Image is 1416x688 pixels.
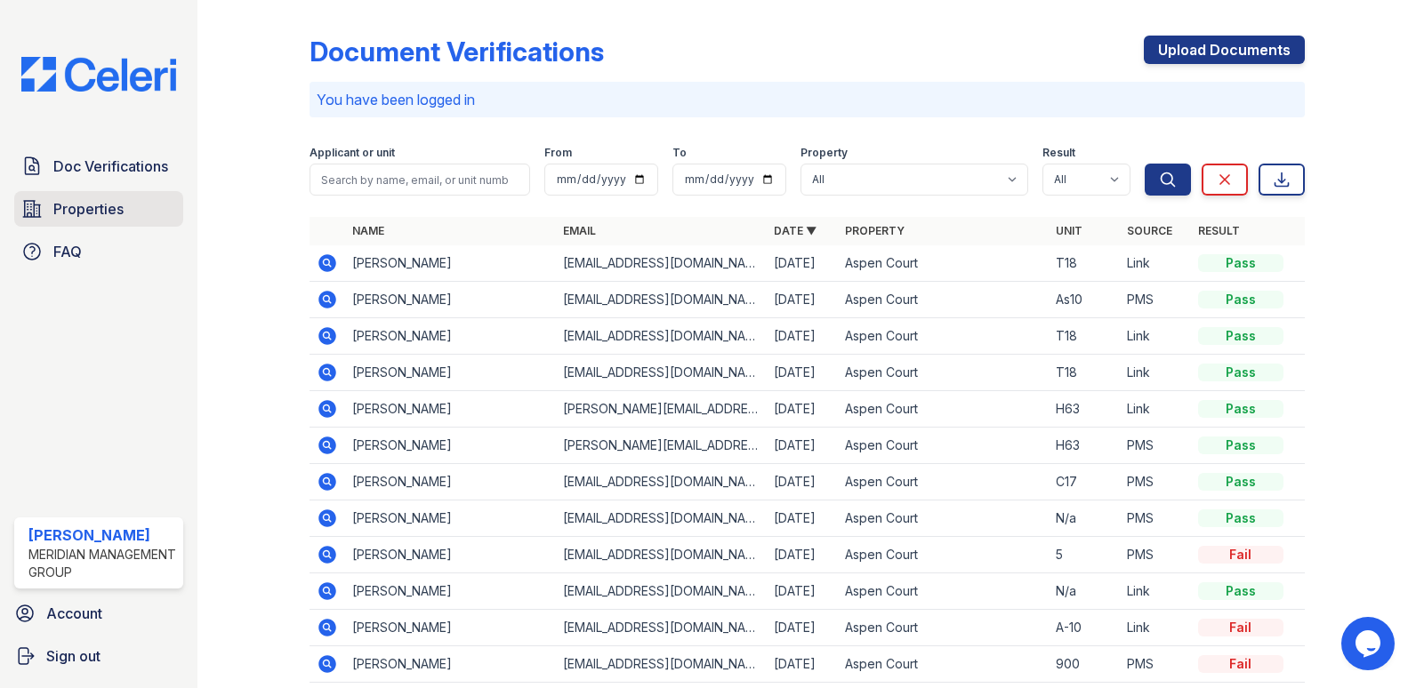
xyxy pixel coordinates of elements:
[767,537,838,573] td: [DATE]
[345,282,556,318] td: [PERSON_NAME]
[838,537,1049,573] td: Aspen Court
[845,224,905,237] a: Property
[1042,146,1075,160] label: Result
[767,428,838,464] td: [DATE]
[1198,327,1283,345] div: Pass
[774,224,817,237] a: Date ▼
[1049,610,1120,646] td: A-10
[1198,655,1283,673] div: Fail
[1120,646,1191,683] td: PMS
[767,610,838,646] td: [DATE]
[672,146,687,160] label: To
[1049,245,1120,282] td: T18
[345,537,556,573] td: [PERSON_NAME]
[46,603,102,624] span: Account
[28,524,176,546] div: [PERSON_NAME]
[345,646,556,683] td: [PERSON_NAME]
[1049,391,1120,428] td: H63
[556,646,767,683] td: [EMAIL_ADDRESS][DOMAIN_NAME]
[544,146,572,160] label: From
[1198,291,1283,308] div: Pass
[1120,282,1191,318] td: PMS
[1049,464,1120,500] td: C17
[767,355,838,391] td: [DATE]
[1198,224,1240,237] a: Result
[1049,282,1120,318] td: As10
[563,224,596,237] a: Email
[838,573,1049,610] td: Aspen Court
[838,282,1049,318] td: Aspen Court
[556,464,767,500] td: [EMAIL_ADDRESS][DOMAIN_NAME]
[1120,355,1191,391] td: Link
[345,464,556,500] td: [PERSON_NAME]
[556,573,767,610] td: [EMAIL_ADDRESS][DOMAIN_NAME]
[53,198,124,220] span: Properties
[1198,400,1283,418] div: Pass
[767,573,838,610] td: [DATE]
[310,36,604,68] div: Document Verifications
[556,391,767,428] td: [PERSON_NAME][EMAIL_ADDRESS][DOMAIN_NAME]
[352,224,384,237] a: Name
[1198,473,1283,491] div: Pass
[838,500,1049,537] td: Aspen Court
[7,638,190,674] a: Sign out
[767,500,838,537] td: [DATE]
[14,234,183,269] a: FAQ
[556,318,767,355] td: [EMAIL_ADDRESS][DOMAIN_NAME]
[556,610,767,646] td: [EMAIL_ADDRESS][DOMAIN_NAME]
[1120,391,1191,428] td: Link
[838,464,1049,500] td: Aspen Court
[1198,546,1283,564] div: Fail
[1120,610,1191,646] td: Link
[556,245,767,282] td: [EMAIL_ADDRESS][DOMAIN_NAME]
[1120,537,1191,573] td: PMS
[317,89,1298,110] p: You have been logged in
[1198,619,1283,636] div: Fail
[345,428,556,464] td: [PERSON_NAME]
[1198,436,1283,454] div: Pass
[1198,254,1283,272] div: Pass
[556,355,767,391] td: [EMAIL_ADDRESS][DOMAIN_NAME]
[14,191,183,227] a: Properties
[838,318,1049,355] td: Aspen Court
[1049,500,1120,537] td: N/a
[1120,245,1191,282] td: Link
[345,355,556,391] td: [PERSON_NAME]
[345,391,556,428] td: [PERSON_NAME]
[345,500,556,537] td: [PERSON_NAME]
[1120,464,1191,500] td: PMS
[767,318,838,355] td: [DATE]
[767,391,838,428] td: [DATE]
[838,355,1049,391] td: Aspen Court
[1049,573,1120,610] td: N/a
[1120,428,1191,464] td: PMS
[767,464,838,500] td: [DATE]
[801,146,848,160] label: Property
[767,245,838,282] td: [DATE]
[28,546,176,581] div: Meridian Management Group
[556,282,767,318] td: [EMAIL_ADDRESS][DOMAIN_NAME]
[838,245,1049,282] td: Aspen Court
[1120,573,1191,610] td: Link
[1198,582,1283,600] div: Pass
[838,428,1049,464] td: Aspen Court
[767,282,838,318] td: [DATE]
[556,500,767,537] td: [EMAIL_ADDRESS][DOMAIN_NAME]
[1049,537,1120,573] td: 5
[1127,224,1172,237] a: Source
[1144,36,1305,64] a: Upload Documents
[345,610,556,646] td: [PERSON_NAME]
[53,241,82,262] span: FAQ
[1049,318,1120,355] td: T18
[838,646,1049,683] td: Aspen Court
[345,245,556,282] td: [PERSON_NAME]
[7,596,190,631] a: Account
[1198,509,1283,527] div: Pass
[1120,318,1191,355] td: Link
[556,537,767,573] td: [EMAIL_ADDRESS][DOMAIN_NAME]
[1120,500,1191,537] td: PMS
[310,164,530,196] input: Search by name, email, or unit number
[7,57,190,92] img: CE_Logo_Blue-a8612792a0a2168367f1c8372b55b34899dd931a85d93a1a3d3e32e68fde9ad4.png
[46,645,101,667] span: Sign out
[1049,646,1120,683] td: 900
